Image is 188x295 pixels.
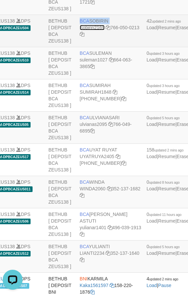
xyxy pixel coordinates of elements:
span: BCA [80,212,89,217]
td: YULIANTI 352-137-1640 [77,241,144,273]
a: Copy 7660496895 to clipboard [90,128,95,134]
span: updated 3 hours ago [149,52,180,55]
span: 0 [146,83,180,88]
span: updated 8 hours ago [149,181,180,184]
a: Resume [158,89,175,95]
a: UYATRUYA2405 [80,154,114,159]
a: Copy 6640633865 to clipboard [90,64,95,69]
a: Load [146,283,157,288]
td: BETHUB [ DEPOSIT BCA ZEUS138 ] [46,47,77,79]
a: Copy 3521371640 to clipboard [80,257,84,262]
span: 158 [146,147,183,152]
button: Open LiveChat chat widget [3,3,23,23]
a: Copy suleman1027 to clipboard [109,57,114,62]
span: BCA [80,147,89,152]
a: Load [146,186,157,191]
a: Copy LIANTI2234 to clipboard [106,250,110,256]
span: | [146,276,178,288]
span: updated 11 hours ago [149,213,181,217]
span: BCA [80,83,89,88]
a: Load [146,25,157,30]
span: BCA [80,244,89,249]
a: Resume [158,154,175,159]
a: Load [146,122,157,127]
a: Copy ulvianas2095 to clipboard [108,122,113,127]
a: Resume [158,250,175,256]
a: Copy yulianar1401 to clipboard [108,225,112,230]
a: Load [146,154,157,159]
td: SOBIRIN 766-050-0213 [77,15,144,47]
a: Resume [158,186,175,191]
td: UYAT RUYAT [PHONE_NUMBER] [77,144,144,176]
a: SUMIRAH1848 [80,89,112,95]
a: Resume [158,122,175,127]
span: updated 5 hours ago [149,245,180,249]
span: 0 [146,50,180,56]
span: updated 3 hours ago [149,84,180,88]
td: BETHUB [ DEPOSIT BCA ZEUS138 ] [46,15,77,47]
td: BETHUB [ DEPOSIT BCA ZEUS138 ] [46,241,77,273]
td: BETHUB [ DEPOSIT BCA ZEUS138 ] [46,144,77,176]
span: 42 [146,18,181,24]
td: ULVIANASARI 766-049-6895 [77,112,144,144]
span: 0 [146,179,180,185]
a: Kaka1561597 [80,283,108,288]
span: 4 [146,276,178,281]
a: Load [146,218,157,224]
a: Copy 8692458906 to clipboard [122,96,126,101]
a: Copy 1582201876 to clipboard [90,289,95,295]
td: BETHUB [ DEPOSIT BCA ZEUS138 ] [46,79,77,112]
td: [PERSON_NAME] ASTUTI 496-039-1913 [77,208,144,241]
a: Copy 3521371682 to clipboard [80,193,84,198]
span: updated 5 hours ago [149,116,180,120]
a: Load [146,250,157,256]
span: updated 2 mins ago [149,277,178,281]
a: Sobirin2169 [80,25,105,30]
span: BCA [80,50,89,56]
td: SUMIRAH [PHONE_NUMBER] [77,79,144,112]
a: Resume [158,57,175,62]
a: Load [146,89,157,95]
a: LIANTI2234 [80,250,105,256]
span: 0 [146,244,180,249]
a: Copy SUMIRAH1848 to clipboard [113,89,117,95]
span: updated 2 mins ago [154,148,184,152]
a: Pause [158,283,171,288]
a: suleman1027 [80,57,108,62]
a: Resume [158,25,175,30]
a: Copy Kaka1561597 to clipboard [110,283,114,288]
span: BCA [80,18,89,24]
a: ulvianas2095 [80,122,107,127]
a: Copy 4062304107 to clipboard [122,160,126,166]
span: 0 [146,115,180,120]
a: WINDA2060 [80,186,106,191]
a: Copy 4960391913 to clipboard [80,232,84,237]
a: Load [146,57,157,62]
span: 0 [146,212,181,217]
td: WINDA 352-137-1682 [77,176,144,208]
a: Copy WINDA2060 to clipboard [107,186,112,191]
span: BCA [80,115,89,120]
a: Copy UYATRUYA2405 to clipboard [116,154,120,159]
td: BETHUB [ DEPOSIT BCA ZEUS138 ] [46,176,77,208]
td: SULEMAN 664-063-3865 [77,47,144,79]
a: yulianar1401 [80,225,106,230]
a: Copy Sobirin2169 to clipboard [106,25,110,30]
td: BETHUB [ DEPOSIT BCA ZEUS138 ] [46,112,77,144]
span: updated 2 mins ago [152,20,181,23]
span: BCA [80,179,89,185]
a: Resume [158,218,175,224]
a: Copy 7660500213 to clipboard [80,32,84,37]
span: BNI [80,276,87,281]
td: BETHUB [ DEPOSIT BCA ZEUS138 ] [46,208,77,241]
